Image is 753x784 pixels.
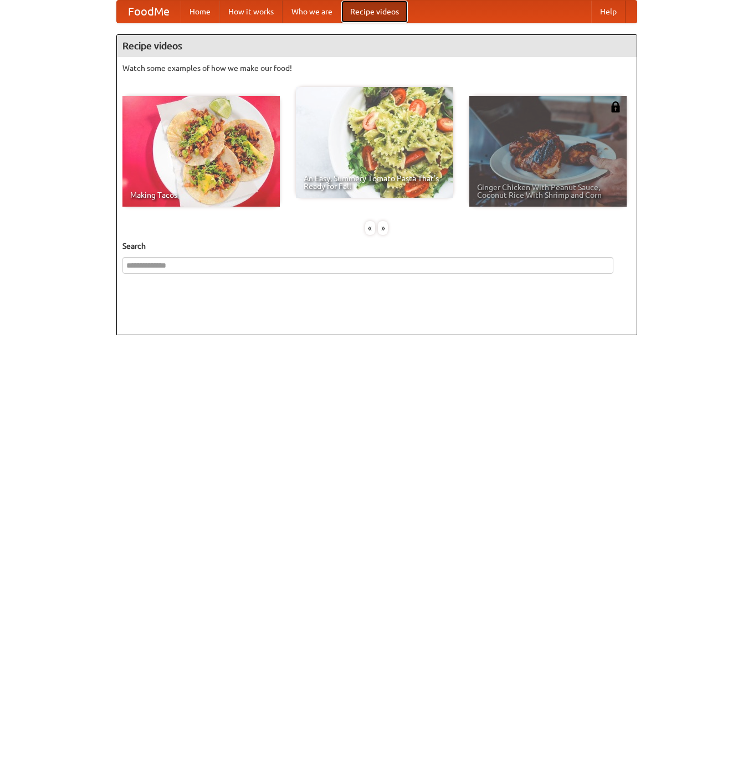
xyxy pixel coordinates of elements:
a: Recipe videos [341,1,408,23]
p: Watch some examples of how we make our food! [122,63,631,74]
a: Who we are [283,1,341,23]
span: Making Tacos [130,191,272,199]
a: How it works [219,1,283,23]
div: « [365,221,375,235]
div: » [378,221,388,235]
a: Making Tacos [122,96,280,207]
a: FoodMe [117,1,181,23]
img: 483408.png [610,101,621,112]
h4: Recipe videos [117,35,637,57]
a: Help [591,1,626,23]
h5: Search [122,240,631,252]
a: Home [181,1,219,23]
span: An Easy, Summery Tomato Pasta That's Ready for Fall [304,175,445,190]
a: An Easy, Summery Tomato Pasta That's Ready for Fall [296,87,453,198]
